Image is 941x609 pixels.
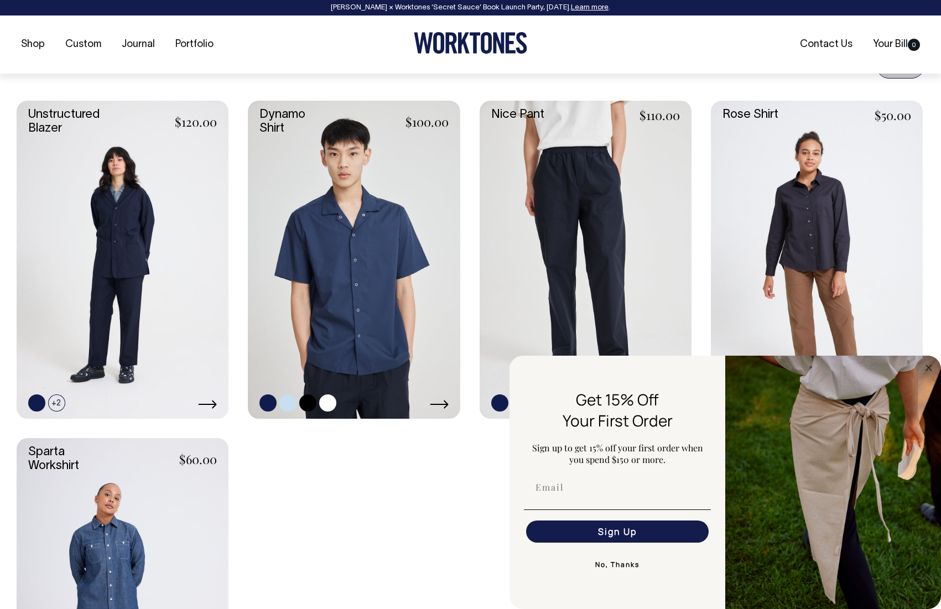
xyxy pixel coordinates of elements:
div: FLYOUT Form [510,356,941,609]
span: Sign up to get 15% off your first order when you spend $150 or more. [532,442,703,465]
a: Your Bill0 [869,35,924,54]
span: 0 [908,39,920,51]
div: [PERSON_NAME] × Worktones ‘Secret Sauce’ Book Launch Party, [DATE]. . [11,4,930,12]
a: Portfolio [171,35,218,54]
button: Sign Up [526,520,709,543]
a: Journal [117,35,159,54]
span: +2 [48,394,65,412]
button: Close dialog [922,361,935,374]
button: No, Thanks [524,554,711,576]
a: Custom [61,35,106,54]
a: Shop [17,35,49,54]
img: 5e34ad8f-4f05-4173-92a8-ea475ee49ac9.jpeg [725,356,941,609]
span: Your First Order [563,410,673,431]
input: Email [526,476,709,498]
a: Learn more [571,4,609,11]
span: Get 15% Off [576,389,659,410]
img: underline [524,509,711,510]
a: Contact Us [796,35,857,54]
